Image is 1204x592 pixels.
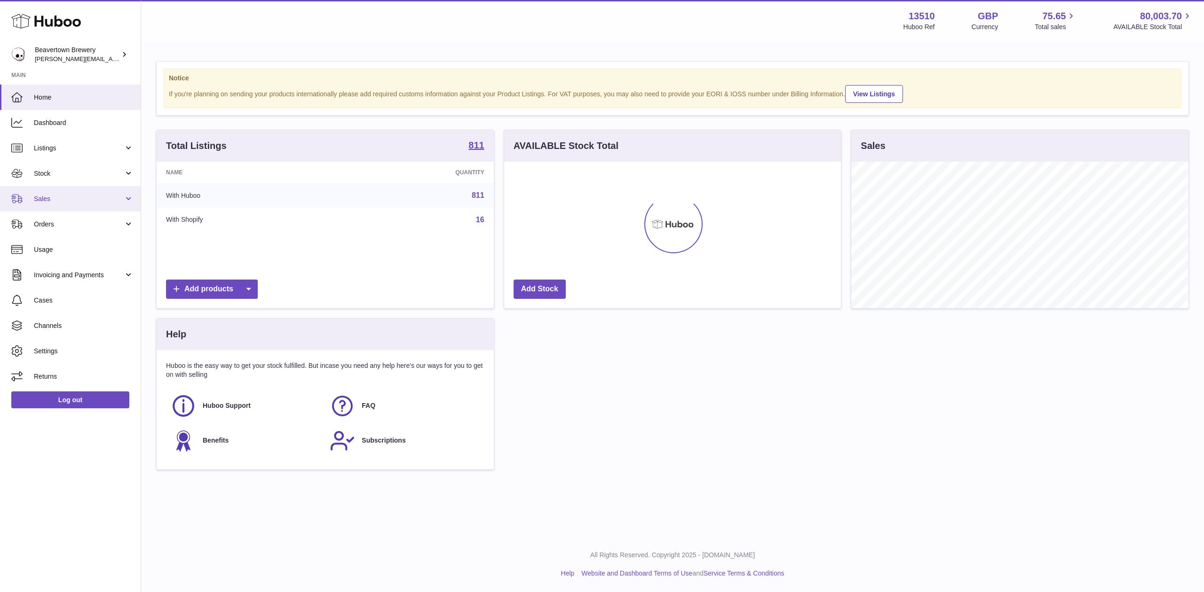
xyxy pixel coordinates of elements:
[362,436,405,445] span: Subscriptions
[978,10,998,23] strong: GBP
[11,391,129,408] a: Log out
[169,84,1176,103] div: If you're planning on sending your products internationally please add required customs informati...
[34,169,124,178] span: Stock
[1035,10,1077,31] a: 75.65 Total sales
[909,10,935,23] strong: 13510
[330,428,479,453] a: Subscriptions
[34,245,134,254] span: Usage
[35,55,239,62] span: [PERSON_NAME][EMAIL_ADDRESS][PERSON_NAME][DOMAIN_NAME]
[34,220,124,229] span: Orders
[157,183,338,208] td: With Huboo
[166,280,258,299] a: Add products
[338,162,493,183] th: Quantity
[34,296,134,305] span: Cases
[1035,23,1077,31] span: Total sales
[157,208,338,232] td: With Shopify
[476,216,484,224] a: 16
[972,23,998,31] div: Currency
[34,321,134,330] span: Channels
[34,372,134,381] span: Returns
[171,393,320,419] a: Huboo Support
[149,551,1196,560] p: All Rights Reserved. Copyright 2025 - [DOMAIN_NAME]
[35,46,119,63] div: Beavertown Brewery
[166,361,484,379] p: Huboo is the easy way to get your stock fulfilled. But incase you need any help here's our ways f...
[704,569,784,577] a: Service Terms & Conditions
[1113,10,1193,31] a: 80,003.70 AVAILABLE Stock Total
[581,569,692,577] a: Website and Dashboard Terms of Use
[903,23,935,31] div: Huboo Ref
[203,401,251,410] span: Huboo Support
[845,85,903,103] a: View Listings
[34,271,124,280] span: Invoicing and Payments
[330,393,479,419] a: FAQ
[561,569,575,577] a: Help
[472,191,484,199] a: 811
[1113,23,1193,31] span: AVAILABLE Stock Total
[11,47,25,62] img: Matthew.McCormack@beavertownbrewery.co.uk
[34,195,124,203] span: Sales
[514,280,566,299] a: Add Stock
[171,428,320,453] a: Benefits
[169,74,1176,83] strong: Notice
[468,140,484,152] a: 811
[166,328,186,341] h3: Help
[34,347,134,356] span: Settings
[203,436,229,445] span: Benefits
[34,144,124,153] span: Listings
[1140,10,1182,23] span: 80,003.70
[34,118,134,127] span: Dashboard
[468,140,484,150] strong: 811
[1042,10,1066,23] span: 75.65
[362,401,375,410] span: FAQ
[514,140,618,152] h3: AVAILABLE Stock Total
[157,162,338,183] th: Name
[166,140,227,152] h3: Total Listings
[578,569,784,578] li: and
[861,140,885,152] h3: Sales
[34,93,134,102] span: Home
